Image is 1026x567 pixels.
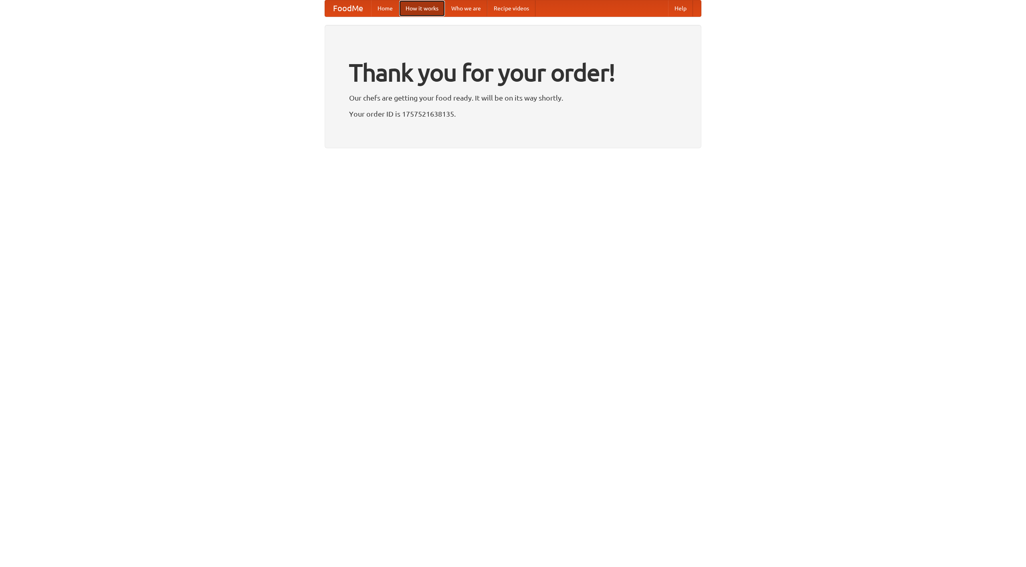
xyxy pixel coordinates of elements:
[371,0,399,16] a: Home
[349,108,677,120] p: Your order ID is 1757521638135.
[668,0,693,16] a: Help
[487,0,535,16] a: Recipe videos
[445,0,487,16] a: Who we are
[325,0,371,16] a: FoodMe
[349,92,677,104] p: Our chefs are getting your food ready. It will be on its way shortly.
[399,0,445,16] a: How it works
[349,53,677,92] h1: Thank you for your order!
